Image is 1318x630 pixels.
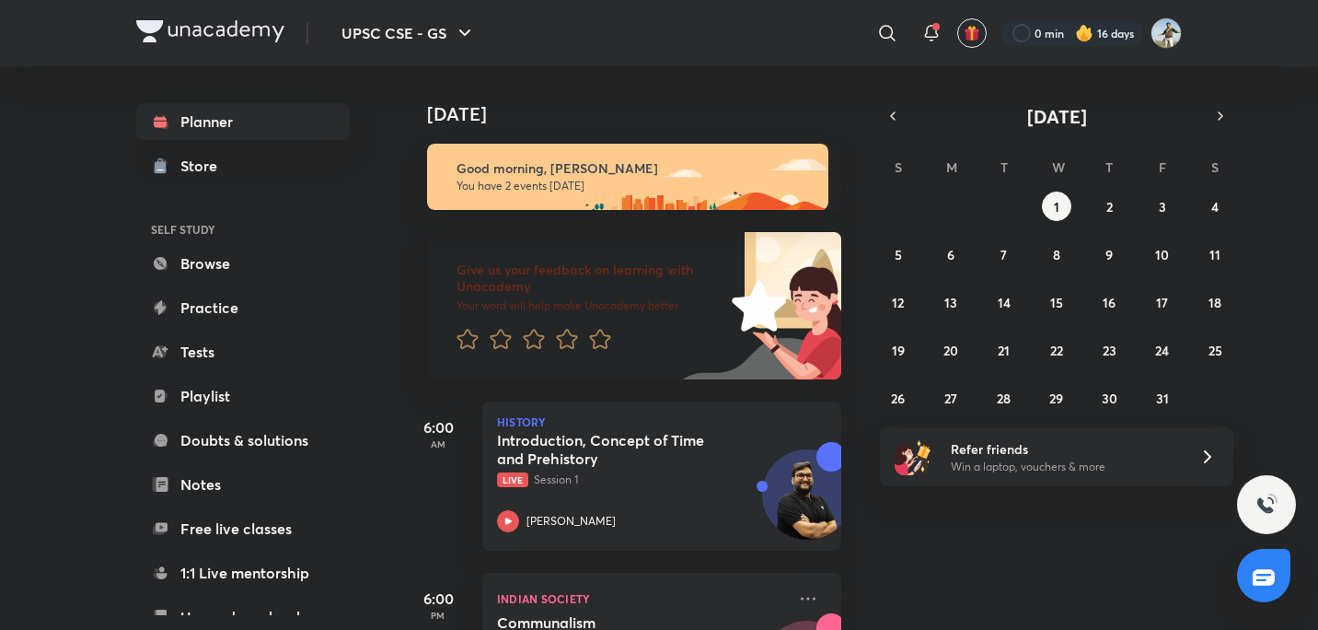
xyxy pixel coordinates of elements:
[1042,287,1071,317] button: October 15, 2025
[1211,198,1219,216] abbr: October 4, 2025
[497,431,726,468] h5: Introduction, Concept of Time and Prehistory
[989,335,1019,365] button: October 21, 2025
[136,510,350,547] a: Free live classes
[1208,294,1221,311] abbr: October 18, 2025
[943,342,958,359] abbr: October 20, 2025
[1000,158,1008,176] abbr: Tuesday
[136,378,350,414] a: Playlist
[1200,335,1230,365] button: October 25, 2025
[136,422,350,459] a: Doubts & solutions
[1148,192,1177,221] button: October 3, 2025
[1106,198,1113,216] abbr: October 2, 2025
[1042,383,1071,413] button: October 29, 2025
[947,246,954,263] abbr: October 6, 2025
[136,214,350,245] h6: SELF STUDY
[936,383,965,413] button: October 27, 2025
[526,513,616,530] p: [PERSON_NAME]
[136,147,350,184] a: Store
[1156,294,1168,311] abbr: October 17, 2025
[1211,158,1219,176] abbr: Saturday
[1103,294,1116,311] abbr: October 16, 2025
[891,390,905,407] abbr: October 26, 2025
[951,439,1177,459] h6: Refer friends
[1042,239,1071,269] button: October 8, 2025
[136,20,284,42] img: Company Logo
[1255,494,1278,516] img: ttu
[936,335,965,365] button: October 20, 2025
[1094,239,1124,269] button: October 9, 2025
[892,342,905,359] abbr: October 19, 2025
[895,438,931,475] img: referral
[1054,198,1059,216] abbr: October 1, 2025
[669,232,841,379] img: feedback_image
[401,416,475,438] h5: 6:00
[989,239,1019,269] button: October 7, 2025
[1094,335,1124,365] button: October 23, 2025
[895,158,902,176] abbr: Sunday
[136,20,284,47] a: Company Logo
[1105,158,1113,176] abbr: Thursday
[1053,246,1060,263] abbr: October 8, 2025
[1148,287,1177,317] button: October 17, 2025
[1200,287,1230,317] button: October 18, 2025
[497,416,827,427] p: History
[1027,104,1087,129] span: [DATE]
[427,144,828,210] img: morning
[401,438,475,449] p: AM
[1103,342,1116,359] abbr: October 23, 2025
[1208,342,1222,359] abbr: October 25, 2025
[457,262,725,295] h6: Give us your feedback on learning with Unacademy
[1042,192,1071,221] button: October 1, 2025
[989,287,1019,317] button: October 14, 2025
[497,472,528,487] span: Live
[946,158,957,176] abbr: Monday
[997,390,1011,407] abbr: October 28, 2025
[1159,198,1166,216] abbr: October 3, 2025
[884,383,913,413] button: October 26, 2025
[1094,287,1124,317] button: October 16, 2025
[1148,383,1177,413] button: October 31, 2025
[136,103,350,140] a: Planner
[1200,239,1230,269] button: October 11, 2025
[884,239,913,269] button: October 5, 2025
[936,239,965,269] button: October 6, 2025
[998,294,1011,311] abbr: October 14, 2025
[957,18,987,48] button: avatar
[497,472,786,488] p: Session 1
[944,294,957,311] abbr: October 13, 2025
[884,287,913,317] button: October 12, 2025
[401,588,475,610] h5: 6:00
[1042,335,1071,365] button: October 22, 2025
[1159,158,1166,176] abbr: Friday
[951,459,1177,475] p: Win a laptop, vouchers & more
[1094,383,1124,413] button: October 30, 2025
[944,390,957,407] abbr: October 27, 2025
[1200,192,1230,221] button: October 4, 2025
[1000,246,1007,263] abbr: October 7, 2025
[895,246,902,263] abbr: October 5, 2025
[1075,24,1093,42] img: streak
[136,289,350,326] a: Practice
[1105,246,1113,263] abbr: October 9, 2025
[998,342,1010,359] abbr: October 21, 2025
[497,588,786,610] p: Indian Society
[1052,158,1065,176] abbr: Wednesday
[1155,342,1169,359] abbr: October 24, 2025
[427,103,860,125] h4: [DATE]
[1049,390,1063,407] abbr: October 29, 2025
[1148,239,1177,269] button: October 10, 2025
[892,294,904,311] abbr: October 12, 2025
[136,466,350,503] a: Notes
[136,245,350,282] a: Browse
[457,298,725,313] p: Your word will help make Unacademy better
[136,554,350,591] a: 1:1 Live mentorship
[906,103,1208,129] button: [DATE]
[884,335,913,365] button: October 19, 2025
[989,383,1019,413] button: October 28, 2025
[330,15,487,52] button: UPSC CSE - GS
[457,160,812,177] h6: Good morning, [PERSON_NAME]
[1148,335,1177,365] button: October 24, 2025
[401,610,475,621] p: PM
[1094,192,1124,221] button: October 2, 2025
[1102,390,1117,407] abbr: October 30, 2025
